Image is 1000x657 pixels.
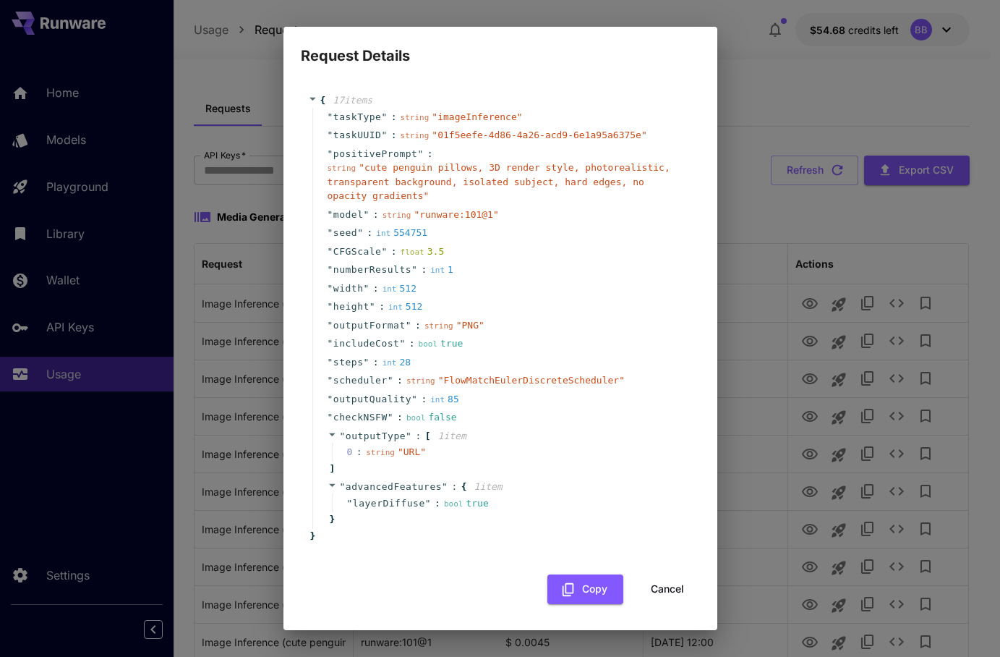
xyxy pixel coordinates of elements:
span: " [328,301,333,312]
span: checkNSFW [333,410,388,425]
span: numberResults [333,263,411,277]
span: model [333,208,364,222]
span: bool [406,413,426,423]
span: : [409,336,415,351]
span: int [376,229,390,238]
span: " [411,394,417,404]
span: string [401,113,430,122]
span: int [388,302,403,312]
span: " [388,412,393,423]
span: outputFormat [333,318,406,333]
span: layerDiffuse [353,496,425,511]
span: CFGScale [333,245,382,259]
span: " imageInference " [432,111,522,122]
div: 554751 [376,226,427,240]
span: " [406,431,411,441]
span: " FlowMatchEulerDiscreteScheduler " [438,375,625,386]
span: " URL " [398,446,426,457]
span: width [333,281,364,296]
span: taskType [333,110,382,124]
span: : [421,263,427,277]
span: : [435,496,440,511]
span: bool [444,499,463,509]
span: : [397,373,403,388]
span: " [328,148,333,159]
span: int [383,358,397,368]
span: " [399,338,405,349]
span: " [328,111,333,122]
span: " [363,209,369,220]
span: " [328,130,333,140]
span: { [320,93,326,108]
span: positivePrompt [333,147,418,161]
div: 28 [383,355,411,370]
span: outputQuality [333,392,411,407]
div: true [444,496,489,511]
span: : [379,300,385,314]
span: " [388,375,393,386]
span: " [340,481,346,492]
span: : [373,355,379,370]
span: " [328,264,333,275]
span: " [381,130,387,140]
span: " cute penguin pillows, 3D render style, photorealistic, transparent background, isolated subject... [328,162,670,201]
span: " [328,375,333,386]
span: height [333,300,369,314]
span: string [366,448,395,457]
div: 512 [383,281,416,296]
span: " PNG " [456,320,484,331]
div: : [356,445,362,459]
span: " [340,431,346,441]
span: float [401,247,424,257]
span: seed [333,226,357,240]
span: : [415,318,421,333]
div: 1 [430,263,453,277]
span: { [461,480,467,494]
span: : [391,110,397,124]
span: " [328,357,333,368]
div: 85 [430,392,459,407]
span: : [415,429,421,444]
span: string [383,211,411,220]
span: " [328,227,333,238]
span: taskUUID [333,128,382,143]
span: int [430,266,445,275]
span: : [373,281,379,296]
span: " [406,320,411,331]
span: " [347,498,353,509]
span: " [363,283,369,294]
span: " [425,498,431,509]
span: [ [425,429,431,444]
span: } [308,529,316,543]
span: 1 item [438,431,466,441]
span: " [328,209,333,220]
span: 17 item s [333,95,372,106]
span: " [381,111,387,122]
span: " [442,481,448,492]
span: string [401,131,430,140]
span: " [328,412,333,423]
span: } [328,512,336,527]
span: string [406,376,435,386]
span: " [381,246,387,257]
span: " [328,283,333,294]
span: : [391,128,397,143]
button: Cancel [635,575,700,604]
span: " [328,246,333,257]
span: " runware:101@1 " [414,209,498,220]
span: : [391,245,397,259]
span: " [411,264,417,275]
span: " [328,394,333,404]
span: string [328,164,356,173]
span: 1 item [474,481,503,492]
button: Copy [547,575,623,604]
span: scheduler [333,373,388,388]
span: : [397,410,403,425]
span: bool [419,339,438,349]
span: : [421,392,427,407]
div: true [419,336,463,351]
span: : [427,147,433,161]
span: 0 [347,445,367,459]
span: " [357,227,363,238]
span: : [367,226,372,240]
